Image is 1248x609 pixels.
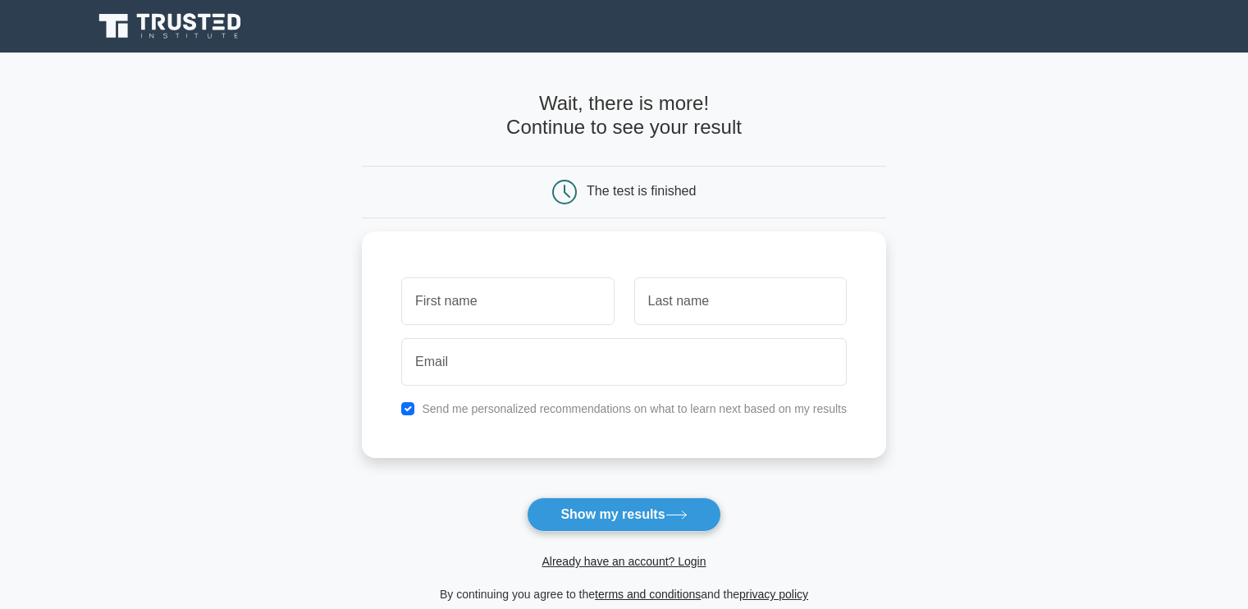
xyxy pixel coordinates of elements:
[422,402,847,415] label: Send me personalized recommendations on what to learn next based on my results
[542,555,706,568] a: Already have an account? Login
[739,588,808,601] a: privacy policy
[352,584,896,604] div: By continuing you agree to the and the
[401,277,614,325] input: First name
[587,184,696,198] div: The test is finished
[401,338,847,386] input: Email
[527,497,720,532] button: Show my results
[595,588,701,601] a: terms and conditions
[362,92,886,140] h4: Wait, there is more! Continue to see your result
[634,277,847,325] input: Last name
